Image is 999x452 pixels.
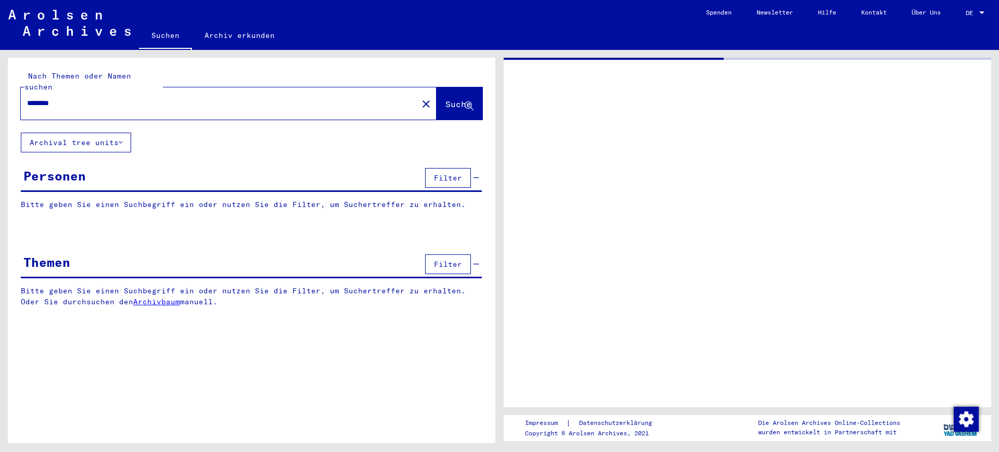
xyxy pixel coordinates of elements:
[571,418,664,429] a: Datenschutzerklärung
[133,297,180,306] a: Archivbaum
[425,254,471,274] button: Filter
[21,286,482,307] p: Bitte geben Sie einen Suchbegriff ein oder nutzen Sie die Filter, um Suchertreffer zu erhalten. O...
[192,23,287,48] a: Archiv erkunden
[954,407,979,432] img: Zustimmung ändern
[966,9,977,17] span: DE
[8,10,131,36] img: Arolsen_neg.svg
[445,99,471,109] span: Suche
[21,199,482,210] p: Bitte geben Sie einen Suchbegriff ein oder nutzen Sie die Filter, um Suchertreffer zu erhalten.
[525,418,566,429] a: Impressum
[139,23,192,50] a: Suchen
[416,93,437,114] button: Clear
[525,418,664,429] div: |
[437,87,482,120] button: Suche
[758,428,900,437] p: wurden entwickelt in Partnerschaft mit
[434,260,462,269] span: Filter
[941,415,980,441] img: yv_logo.png
[758,418,900,428] p: Die Arolsen Archives Online-Collections
[21,133,131,152] button: Archival tree units
[420,98,432,110] mat-icon: close
[24,71,131,92] mat-label: Nach Themen oder Namen suchen
[525,429,664,438] p: Copyright © Arolsen Archives, 2021
[434,173,462,183] span: Filter
[23,166,86,185] div: Personen
[23,253,70,272] div: Themen
[425,168,471,188] button: Filter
